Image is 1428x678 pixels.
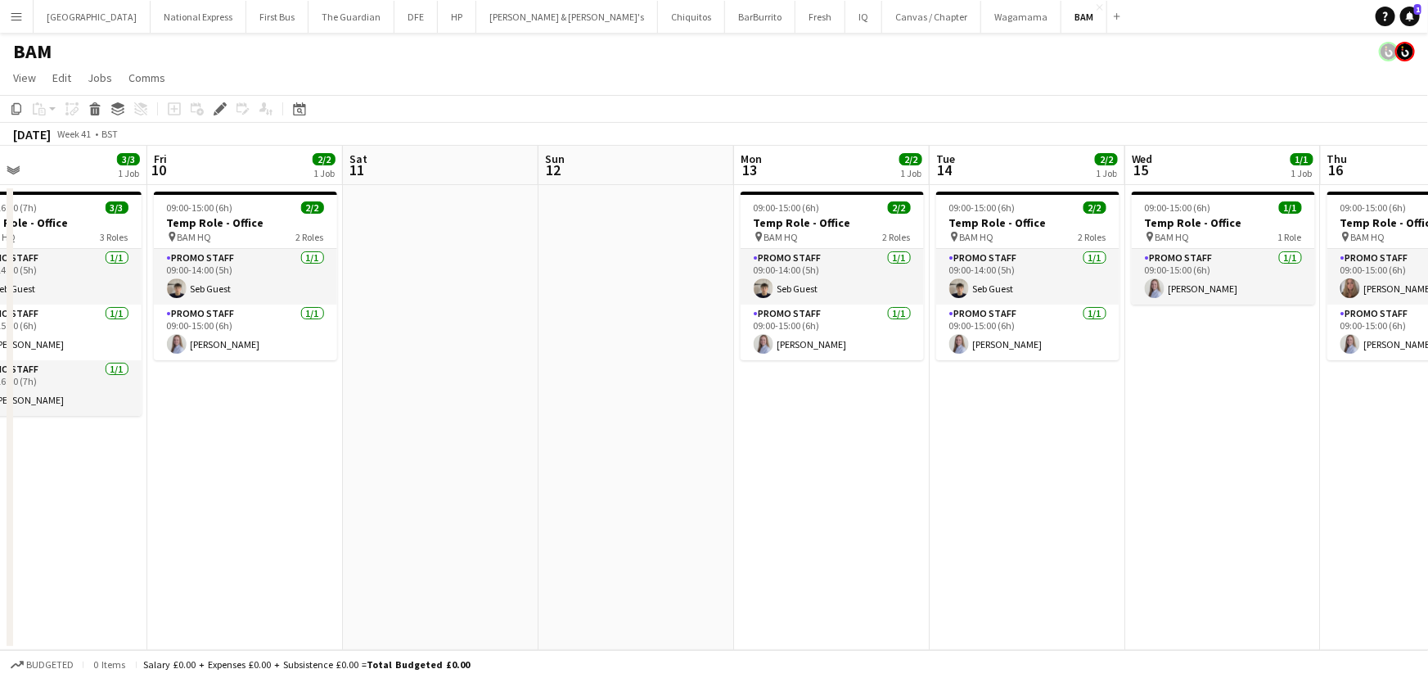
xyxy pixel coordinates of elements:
span: 1 [1414,4,1421,15]
span: Thu [1327,151,1348,166]
button: First Bus [246,1,309,33]
span: View [13,70,36,85]
app-card-role: Promo Staff1/109:00-14:00 (5h)Seb Guest [154,249,337,305]
button: BarBurrito [725,1,795,33]
span: 09:00-15:00 (6h) [949,201,1016,214]
app-job-card: 09:00-15:00 (6h)1/1Temp Role - Office BAM HQ1 RolePromo Staff1/109:00-15:00 (6h)[PERSON_NAME] [1132,192,1315,305]
app-card-role: Promo Staff1/109:00-15:00 (6h)[PERSON_NAME] [154,305,337,360]
app-job-card: 09:00-15:00 (6h)2/2Temp Role - Office BAM HQ2 RolesPromo Staff1/109:00-14:00 (5h)Seb GuestPromo S... [936,192,1119,360]
span: 14 [934,160,955,179]
app-card-role: Promo Staff1/109:00-14:00 (5h)Seb Guest [936,249,1119,305]
h3: Temp Role - Office [741,215,924,230]
div: 1 Job [1096,167,1117,179]
span: 1/1 [1291,153,1313,165]
h3: Temp Role - Office [154,215,337,230]
span: Budgeted [26,659,74,671]
span: 09:00-15:00 (6h) [1145,201,1211,214]
a: 1 [1400,7,1420,26]
div: Salary £0.00 + Expenses £0.00 + Subsistence £0.00 = [143,658,470,671]
span: 2/2 [888,201,911,214]
button: Canvas / Chapter [882,1,981,33]
app-job-card: 09:00-15:00 (6h)2/2Temp Role - Office BAM HQ2 RolesPromo Staff1/109:00-14:00 (5h)Seb GuestPromo S... [741,192,924,360]
button: HP [438,1,476,33]
span: 2/2 [1095,153,1118,165]
span: 16 [1325,160,1348,179]
span: BAM HQ [960,231,994,243]
span: Comms [128,70,165,85]
button: DFE [394,1,438,33]
span: 2/2 [899,153,922,165]
span: Mon [741,151,762,166]
span: 2 Roles [883,231,911,243]
span: Fri [154,151,167,166]
span: 3/3 [117,153,140,165]
div: 1 Job [1291,167,1313,179]
app-card-role: Promo Staff1/109:00-15:00 (6h)[PERSON_NAME] [741,305,924,360]
button: Wagamama [981,1,1061,33]
span: Edit [52,70,71,85]
span: 3 Roles [101,231,128,243]
app-card-role: Promo Staff1/109:00-15:00 (6h)[PERSON_NAME] [1132,249,1315,305]
span: 2/2 [301,201,324,214]
span: 2 Roles [296,231,324,243]
span: 1/1 [1279,201,1302,214]
button: Chiquitos [658,1,725,33]
h3: Temp Role - Office [936,215,1119,230]
span: 0 items [90,658,129,671]
div: [DATE] [13,126,51,142]
app-card-role: Promo Staff1/109:00-15:00 (6h)[PERSON_NAME] [936,305,1119,360]
span: Wed [1132,151,1153,166]
span: Total Budgeted £0.00 [367,658,470,671]
span: Tue [936,151,955,166]
span: 09:00-15:00 (6h) [754,201,820,214]
a: Comms [122,67,172,88]
span: 2 Roles [1079,231,1106,243]
span: BAM HQ [1155,231,1190,243]
span: 2/2 [313,153,336,165]
app-job-card: 09:00-15:00 (6h)2/2Temp Role - Office BAM HQ2 RolesPromo Staff1/109:00-14:00 (5h)Seb GuestPromo S... [154,192,337,360]
button: The Guardian [309,1,394,33]
div: BST [101,128,118,140]
span: Sun [545,151,565,166]
button: BAM [1061,1,1107,33]
span: Week 41 [54,128,95,140]
button: Fresh [795,1,845,33]
button: [GEOGRAPHIC_DATA] [34,1,151,33]
span: 15 [1129,160,1153,179]
app-card-role: Promo Staff1/109:00-14:00 (5h)Seb Guest [741,249,924,305]
app-user-avatar: Tim Bodenham [1395,42,1415,61]
span: 12 [543,160,565,179]
span: 3/3 [106,201,128,214]
div: 1 Job [118,167,139,179]
button: IQ [845,1,882,33]
span: BAM HQ [178,231,212,243]
span: 11 [347,160,367,179]
button: National Express [151,1,246,33]
h3: Temp Role - Office [1132,215,1315,230]
button: Budgeted [8,656,76,674]
span: 09:00-15:00 (6h) [167,201,233,214]
a: Edit [46,67,78,88]
h1: BAM [13,39,52,64]
span: 09:00-15:00 (6h) [1340,201,1407,214]
span: 1 Role [1278,231,1302,243]
app-user-avatar: Tim Bodenham [1379,42,1399,61]
span: BAM HQ [1351,231,1385,243]
span: 13 [738,160,762,179]
button: [PERSON_NAME] & [PERSON_NAME]'s [476,1,658,33]
a: Jobs [81,67,119,88]
div: 1 Job [900,167,921,179]
span: Sat [349,151,367,166]
span: Jobs [88,70,112,85]
span: BAM HQ [764,231,799,243]
div: 1 Job [313,167,335,179]
span: 10 [151,160,167,179]
a: View [7,67,43,88]
span: 2/2 [1083,201,1106,214]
